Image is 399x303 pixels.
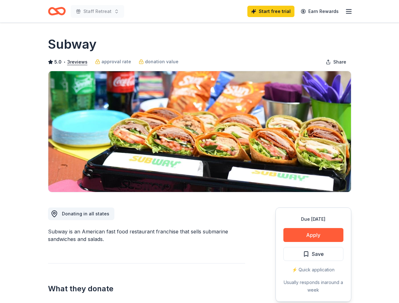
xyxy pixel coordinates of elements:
[247,6,294,17] a: Start free trial
[63,59,65,65] span: •
[139,58,178,65] a: donation value
[62,211,109,216] span: Donating in all states
[83,8,112,15] span: Staff Retreat
[48,228,245,243] div: Subway is an American fast food restaurant franchise that sells submarine sandwiches and salads.
[297,6,342,17] a: Earn Rewards
[321,56,351,68] button: Share
[48,35,97,53] h1: Subway
[145,58,178,65] span: donation value
[283,228,343,242] button: Apply
[67,58,88,66] button: 3reviews
[48,4,66,19] a: Home
[312,250,324,258] span: Save
[101,58,131,65] span: approval rate
[71,5,124,18] button: Staff Retreat
[283,247,343,261] button: Save
[283,215,343,223] div: Due [DATE]
[333,58,346,66] span: Share
[48,71,351,192] img: Image for Subway
[54,58,62,66] span: 5.0
[48,284,245,294] h2: What they donate
[95,58,131,65] a: approval rate
[283,266,343,274] div: ⚡️ Quick application
[283,279,343,294] div: Usually responds in around a week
